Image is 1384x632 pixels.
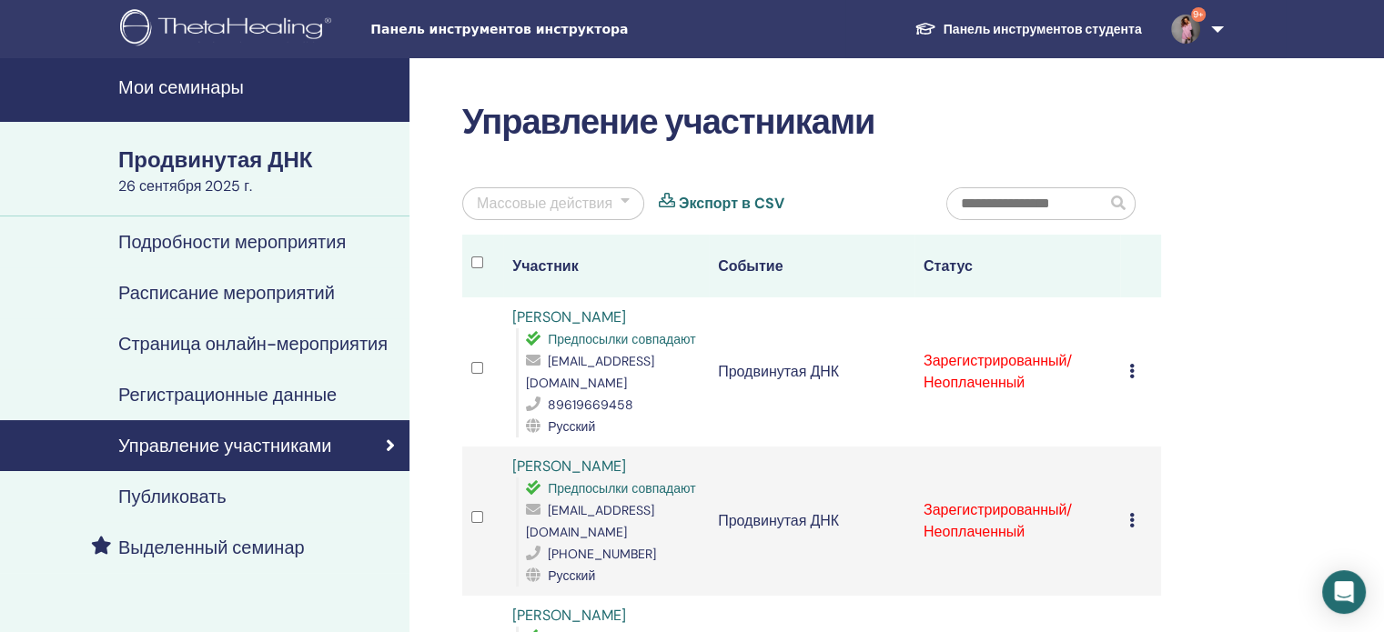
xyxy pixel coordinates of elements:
font: [EMAIL_ADDRESS][DOMAIN_NAME] [526,502,654,540]
font: 26 сентября 2025 г. [118,176,252,196]
font: Предпосылки совпадают [548,480,695,497]
font: Публиковать [118,485,227,508]
font: Управление участниками [462,99,874,145]
div: Open Intercom Messenger [1322,570,1366,614]
font: Участник [512,256,578,276]
a: [PERSON_NAME] [512,606,626,625]
font: Страница онлайн-мероприятия [118,332,388,356]
font: Панель инструментов студента [944,21,1142,37]
font: Продвинутая ДНК [718,511,839,530]
font: Русский [548,567,595,584]
font: [PHONE_NUMBER] [548,546,656,562]
font: Массовые действия [477,194,612,213]
font: Событие [718,256,783,276]
font: Продвинутая ДНК [718,362,839,381]
font: Экспорт в CSV [679,194,784,213]
font: Подробности мероприятия [118,230,346,254]
font: 9+ [1193,8,1204,20]
a: [PERSON_NAME] [512,456,626,476]
font: Статус [924,256,973,276]
font: Выделенный семинар [118,536,305,559]
img: default.jpg [1171,15,1200,44]
a: Продвинутая ДНК26 сентября 2025 г. [107,145,409,197]
img: logo.png [120,9,338,50]
font: Регистрационные данные [118,383,337,406]
font: Мои семинары [118,75,244,99]
a: [PERSON_NAME] [512,307,626,326]
font: Продвинутая ДНК [118,145,312,174]
font: [EMAIL_ADDRESS][DOMAIN_NAME] [526,353,654,391]
img: graduation-cap-white.svg [914,21,936,36]
font: Управление участниками [118,434,331,457]
font: Русский [548,418,595,435]
font: 89619669458 [548,396,633,413]
font: Расписание мероприятий [118,281,335,305]
a: Экспорт в CSV [679,193,784,215]
font: Предпосылки совпадают [548,331,695,347]
font: Панель инструментов инструктора [370,22,628,36]
a: Панель инструментов студента [900,12,1157,46]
